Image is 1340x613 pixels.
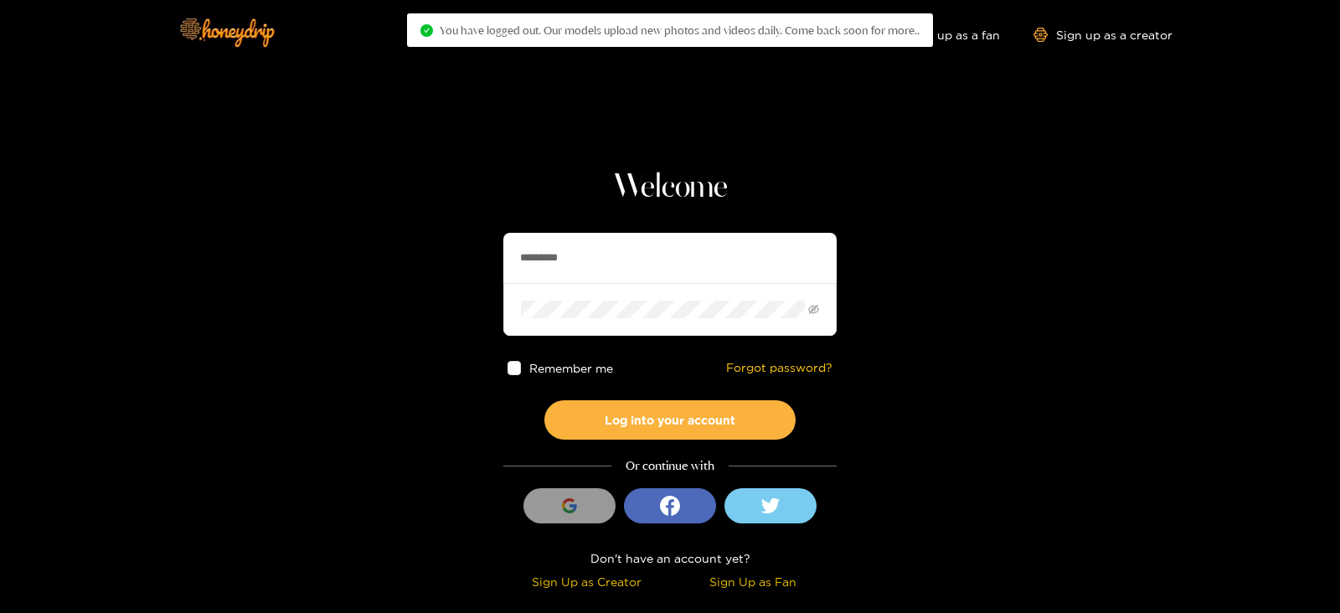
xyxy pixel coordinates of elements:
[440,23,920,37] span: You have logged out. Our models upload new photos and videos daily. Come back soon for more..
[420,24,433,37] span: check-circle
[503,167,837,208] h1: Welcome
[808,304,819,315] span: eye-invisible
[1033,28,1172,42] a: Sign up as a creator
[674,572,832,591] div: Sign Up as Fan
[503,549,837,568] div: Don't have an account yet?
[726,361,832,375] a: Forgot password?
[530,362,614,374] span: Remember me
[885,28,1000,42] a: Sign up as a fan
[508,572,666,591] div: Sign Up as Creator
[503,456,837,476] div: Or continue with
[544,400,796,440] button: Log into your account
